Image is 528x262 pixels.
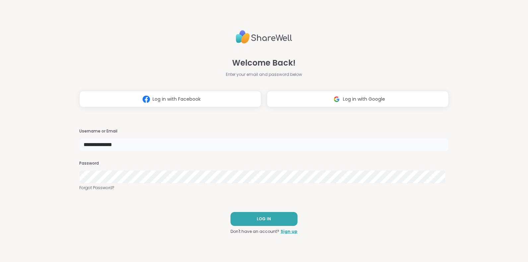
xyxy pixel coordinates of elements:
[232,57,296,69] span: Welcome Back!
[231,212,297,226] button: LOG IN
[281,229,297,235] a: Sign up
[343,96,385,103] span: Log in with Google
[257,216,271,222] span: LOG IN
[330,93,343,105] img: ShareWell Logomark
[140,93,153,105] img: ShareWell Logomark
[79,129,449,134] h3: Username or Email
[231,229,279,235] span: Don't have an account?
[79,185,449,191] a: Forgot Password?
[153,96,201,103] span: Log in with Facebook
[226,72,302,78] span: Enter your email and password below
[267,91,449,107] button: Log in with Google
[236,27,292,46] img: ShareWell Logo
[79,161,449,166] h3: Password
[79,91,261,107] button: Log in with Facebook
